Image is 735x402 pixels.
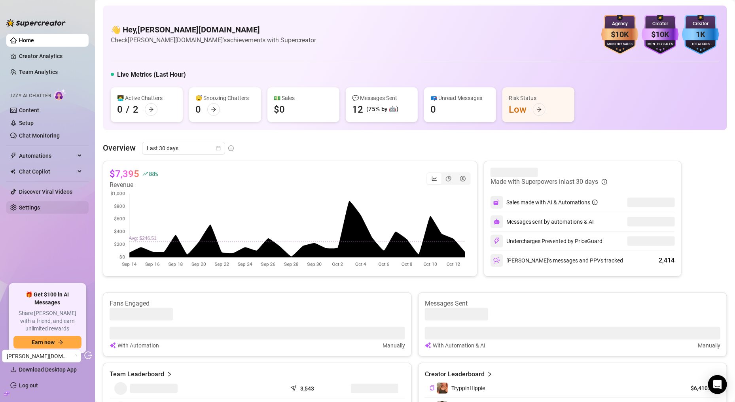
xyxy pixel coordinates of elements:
[352,94,411,102] div: 💬 Messages Sent
[19,37,34,43] a: Home
[698,341,720,350] article: Manually
[680,384,716,392] article: $6,410.92
[110,168,139,180] article: $7,395
[491,254,623,267] div: [PERSON_NAME]’s messages and PPVs tracked
[601,28,638,41] div: $10K
[13,310,81,333] span: Share [PERSON_NAME] with a friend, and earn unlimited rewards
[7,350,76,362] span: Aker.Agency
[682,20,719,28] div: Creator
[195,94,255,102] div: 😴 Snoozing Chatters
[167,370,172,379] span: right
[10,153,17,159] span: thunderbolt
[19,69,58,75] a: Team Analytics
[430,103,436,116] div: 0
[352,103,363,116] div: 12
[601,15,638,55] img: bronze-badge-qSZam9Wu.svg
[13,291,81,306] span: 🎁 Get $100 in AI Messages
[659,256,675,265] div: 2,414
[117,70,186,79] h5: Live Metrics (Last Hour)
[601,20,638,28] div: Agency
[149,170,158,177] span: 88 %
[19,382,38,389] a: Log out
[642,15,679,55] img: purple-badge-B9DA21FR.svg
[19,189,72,195] a: Discover Viral Videos
[487,370,493,379] span: right
[110,341,116,350] img: svg%3e
[142,171,148,177] span: rise
[19,107,39,113] a: Content
[460,176,466,181] span: dollar-circle
[437,383,448,394] img: TryppinHippie
[10,169,15,174] img: Chat Copilot
[642,28,679,41] div: $10K
[493,257,500,264] img: svg%3e
[708,375,727,394] div: Open Intercom Messenger
[216,146,221,151] span: calendar
[451,385,485,391] span: TryppinHippie
[682,15,719,55] img: blue-badge-DgoSNQY1.svg
[117,103,123,116] div: 0
[682,28,719,41] div: 1K
[111,35,316,45] article: Check [PERSON_NAME][DOMAIN_NAME]'s achievements with Supercreator
[11,92,51,100] span: Izzy AI Chatter
[274,94,333,102] div: 💵 Sales
[110,180,158,190] article: Revenue
[509,94,568,102] div: Risk Status
[642,42,679,47] div: Monthly Sales
[494,219,500,225] img: svg%3e
[491,215,594,228] div: Messages sent by automations & AI
[536,107,542,112] span: arrow-right
[642,20,679,28] div: Creator
[19,120,34,126] a: Setup
[446,176,451,181] span: pie-chart
[58,340,63,345] span: arrow-right
[211,107,216,112] span: arrow-right
[110,370,164,379] article: Team Leaderboard
[425,299,720,308] article: Messages Sent
[148,107,154,112] span: arrow-right
[426,172,471,185] div: segmented control
[430,94,490,102] div: 📪 Unread Messages
[366,105,398,114] div: (75% by 🤖)
[506,198,598,207] div: Sales made with AI & Automations
[195,103,201,116] div: 0
[84,351,92,359] span: logout
[54,89,66,100] img: AI Chatter
[433,341,485,350] article: With Automation & AI
[682,42,719,47] div: Total Fans
[4,391,9,396] span: build
[19,149,75,162] span: Automations
[425,341,431,350] img: svg%3e
[491,235,603,247] div: Undercharges Prevented by PriceGuard
[19,204,40,211] a: Settings
[13,336,81,349] button: Earn nowarrow-right
[133,103,138,116] div: 2
[491,177,599,187] article: Made with Superpowers in last 30 days
[110,299,405,308] article: Fans Engaged
[111,24,316,35] h4: 👋 Hey, [PERSON_NAME][DOMAIN_NAME]
[602,179,607,185] span: info-circle
[425,370,485,379] article: Creator Leaderboard
[228,145,234,151] span: info-circle
[10,366,17,373] span: download
[19,50,82,62] a: Creator Analytics
[117,341,159,350] article: With Automation
[601,42,638,47] div: Monthly Sales
[103,142,136,154] article: Overview
[592,200,598,205] span: info-circle
[290,383,298,391] span: send
[383,341,405,350] article: Manually
[430,385,435,391] span: copy
[19,366,77,373] span: Download Desktop App
[300,385,314,393] article: 3,543
[117,94,176,102] div: 👩‍💻 Active Chatters
[19,165,75,178] span: Chat Copilot
[32,339,55,345] span: Earn now
[19,132,60,139] a: Chat Monitoring
[71,353,78,359] span: loading
[432,176,437,181] span: line-chart
[147,142,220,154] span: Last 30 days
[493,238,500,245] img: svg%3e
[6,19,66,27] img: logo-BBDzfeDw.svg
[274,103,285,116] div: $0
